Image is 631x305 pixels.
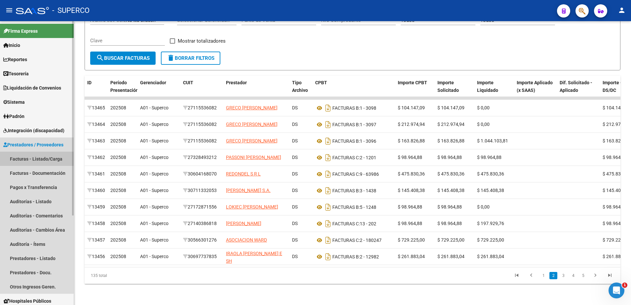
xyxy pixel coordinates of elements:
[140,105,168,110] span: A01 - Superco
[315,169,392,179] div: 9 - 63986
[332,188,360,193] span: FACTURAS B:
[110,138,126,143] span: 202508
[437,204,462,210] span: $ 98.964,88
[622,283,627,288] span: 1
[183,154,221,161] div: 27328493212
[96,54,104,62] mat-icon: search
[3,127,64,134] span: Integración (discapacidad)
[292,80,308,93] span: Tipo Archivo
[226,171,261,176] span: REDONDEL S R L
[292,188,298,193] span: DS
[110,221,126,226] span: 202508
[140,237,168,243] span: A01 - Superco
[87,104,105,112] div: 13465
[3,70,29,77] span: Tesorería
[395,76,435,105] datatable-header-cell: Importe CPBT
[292,237,298,243] span: DS
[140,138,168,143] span: A01 - Superco
[292,171,298,176] span: DS
[315,136,392,146] div: 1 - 3096
[477,204,490,210] span: $ 0,00
[477,171,504,176] span: $ 475.830,36
[292,254,298,259] span: DS
[437,138,464,143] span: $ 163.826,88
[477,155,501,160] span: $ 98.964,88
[140,122,168,127] span: A01 - Superco
[3,84,61,92] span: Liquidación de Convenios
[510,272,523,279] a: go to first page
[569,272,577,279] a: 4
[137,76,180,105] datatable-header-cell: Gerenciador
[437,105,464,110] span: $ 104.147,09
[87,236,105,244] div: 13457
[332,238,360,243] span: FACTURAS C:
[110,122,126,127] span: 202508
[589,272,602,279] a: go to next page
[140,188,168,193] span: A01 - Superco
[398,188,425,193] span: $ 145.408,38
[292,105,298,110] span: DS
[435,76,474,105] datatable-header-cell: Importe Solicitado
[477,105,490,110] span: $ 0,00
[5,6,13,14] mat-icon: menu
[226,122,278,127] span: GRECO [PERSON_NAME]
[315,152,392,163] div: 2 - 1201
[315,235,392,246] div: 2 - 180247
[87,187,105,194] div: 13460
[332,105,360,111] span: FACTURAS B:
[180,76,223,105] datatable-header-cell: CUIT
[226,138,278,143] span: GRECO [PERSON_NAME]
[3,297,51,305] span: Hospitales Públicos
[315,185,392,196] div: 3 - 1438
[603,138,630,143] span: $ 163.826,88
[603,204,627,210] span: $ 98.964,88
[161,52,220,65] button: Borrar Filtros
[110,80,138,93] span: Período Presentación
[226,237,267,243] span: ASOCIACION WARD
[315,218,392,229] div: 13 - 202
[52,3,90,18] span: - SUPERCO
[183,187,221,194] div: 30711332053
[517,80,553,93] span: Importe Aplicado (x SAAS)
[477,138,508,143] span: $ 1.044.103,81
[110,254,126,259] span: 202508
[539,272,547,279] a: 1
[332,205,360,210] span: FACTURAS B:
[525,272,538,279] a: go to previous page
[578,270,588,281] li: page 5
[183,80,193,85] span: CUIT
[324,235,332,246] i: Descargar documento
[324,119,332,130] i: Descargar documento
[324,218,332,229] i: Descargar documento
[140,204,168,210] span: A01 - Superco
[292,138,298,143] span: DS
[477,80,498,93] span: Importe Liquidado
[110,237,126,243] span: 202508
[85,267,191,284] div: 135 total
[437,221,462,226] span: $ 98.964,88
[87,80,92,85] span: ID
[226,188,271,193] span: [PERSON_NAME] S.A.
[167,55,214,61] span: Borrar Filtros
[3,113,24,120] span: Padrón
[226,80,247,85] span: Prestador
[324,152,332,163] i: Descargar documento
[477,254,504,259] span: $ 261.883,04
[87,154,105,161] div: 13462
[324,103,332,113] i: Descargar documento
[437,254,464,259] span: $ 261.883,04
[140,221,168,226] span: A01 - Superco
[603,188,630,193] span: $ 145.408,38
[289,76,313,105] datatable-header-cell: Tipo Archivo
[226,105,278,110] span: GRECO [PERSON_NAME]
[603,254,630,259] span: $ 261.883,04
[87,220,105,227] div: 13458
[398,138,425,143] span: $ 163.826,88
[87,203,105,211] div: 13459
[549,272,557,279] a: 2
[603,237,630,243] span: $ 729.225,00
[315,202,392,212] div: 5 - 1248
[437,80,459,93] span: Importe Solicitado
[110,105,126,110] span: 202508
[332,122,360,127] span: FACTURAS B:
